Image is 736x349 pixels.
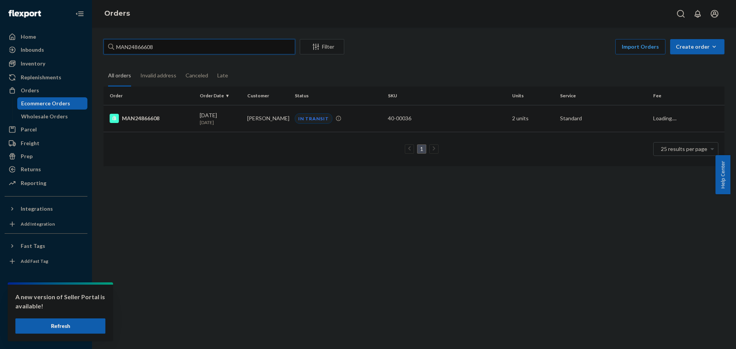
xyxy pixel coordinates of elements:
button: Help Center [715,155,730,194]
div: Fast Tags [21,242,45,250]
div: Returns [21,165,41,173]
div: Canceled [186,66,208,85]
div: Wholesale Orders [21,113,68,120]
a: Add Fast Tag [5,255,87,267]
td: 2 units [509,105,557,132]
p: A new version of Seller Portal is available! [15,292,105,311]
div: 40-00036 [388,115,506,122]
a: Ecommerce Orders [17,97,88,110]
p: Standard [560,115,647,122]
div: All orders [108,66,131,87]
th: Fee [650,87,724,105]
div: Filter [300,43,344,51]
a: Inbounds [5,44,87,56]
a: Reporting [5,177,87,189]
img: Flexport logo [8,10,41,18]
div: MAN24866608 [110,114,194,123]
a: Talk to Support [5,301,87,314]
a: Add Integration [5,218,87,230]
div: IN TRANSIT [295,113,332,124]
a: Replenishments [5,71,87,84]
th: Status [292,87,385,105]
input: Search orders [103,39,295,54]
div: Invalid address [140,66,176,85]
div: Inventory [21,60,45,67]
a: Orders [5,84,87,97]
a: Parcel [5,123,87,136]
a: Help Center [5,315,87,327]
a: Page 1 is your current page [419,146,425,152]
button: Filter [300,39,344,54]
div: Freight [21,139,39,147]
div: [DATE] [200,111,241,126]
div: Customer [247,92,289,99]
button: Give Feedback [5,328,87,340]
a: Orders [104,9,130,18]
a: Prep [5,150,87,162]
td: [PERSON_NAME] [244,105,292,132]
td: Loading.... [650,105,724,132]
div: Create order [676,43,719,51]
div: Ecommerce Orders [21,100,70,107]
ol: breadcrumbs [98,3,136,25]
button: Fast Tags [5,240,87,252]
button: Integrations [5,203,87,215]
button: Import Orders [615,39,665,54]
th: Order Date [197,87,244,105]
span: 25 results per page [661,146,707,152]
a: Wholesale Orders [17,110,88,123]
div: Integrations [21,205,53,213]
button: Open Search Box [673,6,688,21]
a: Inventory [5,57,87,70]
a: Returns [5,163,87,175]
th: Service [557,87,650,105]
div: Inbounds [21,46,44,54]
button: Open account menu [707,6,722,21]
p: [DATE] [200,119,241,126]
div: Add Fast Tag [21,258,48,264]
div: Prep [21,152,33,160]
div: Home [21,33,36,41]
th: Order [103,87,197,105]
th: SKU [385,87,509,105]
div: Late [217,66,228,85]
div: Parcel [21,126,37,133]
a: Settings [5,288,87,301]
div: Replenishments [21,74,61,81]
button: Open notifications [690,6,705,21]
button: Create order [670,39,724,54]
button: Close Navigation [72,6,87,21]
button: Refresh [15,318,105,334]
div: Orders [21,87,39,94]
a: Home [5,31,87,43]
div: Reporting [21,179,46,187]
a: Freight [5,137,87,149]
th: Units [509,87,557,105]
div: Add Integration [21,221,55,227]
